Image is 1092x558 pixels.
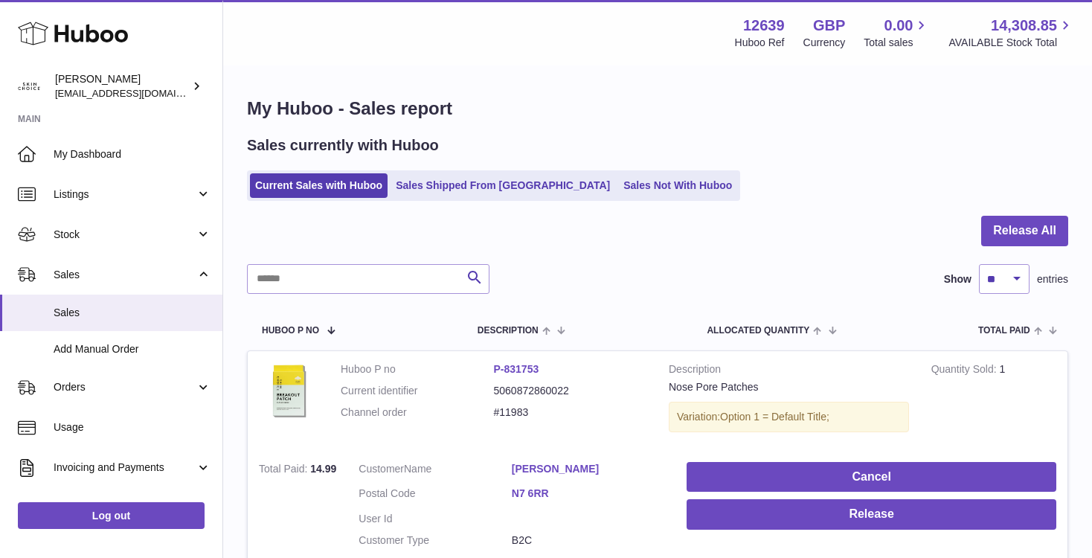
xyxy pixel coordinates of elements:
strong: 12639 [743,16,785,36]
dd: 5060872860022 [494,384,647,398]
h2: Sales currently with Huboo [247,135,439,155]
dt: Current identifier [341,384,494,398]
span: Add Manual Order [54,342,211,356]
button: Release All [981,216,1068,246]
a: Log out [18,502,205,529]
span: Sales [54,306,211,320]
dt: Name [359,462,512,480]
div: Huboo Ref [735,36,785,50]
dd: #11983 [494,405,647,420]
span: Orders [54,380,196,394]
a: Sales Shipped From [GEOGRAPHIC_DATA] [391,173,615,198]
td: 1 [920,351,1067,451]
span: AVAILABLE Stock Total [948,36,1074,50]
div: Variation: [669,402,909,432]
button: Cancel [687,462,1056,493]
span: [EMAIL_ADDRESS][DOMAIN_NAME] [55,87,219,99]
span: Invoicing and Payments [54,461,196,475]
a: P-831753 [494,363,539,375]
span: Total paid [978,326,1030,336]
span: Stock [54,228,196,242]
strong: GBP [813,16,845,36]
a: Sales Not With Huboo [618,173,737,198]
span: 0.00 [884,16,913,36]
dt: User Id [359,512,512,526]
dd: B2C [512,533,665,548]
span: Customer [359,463,404,475]
span: My Dashboard [54,147,211,161]
strong: Description [669,362,909,380]
span: ALLOCATED Quantity [707,326,809,336]
a: Current Sales with Huboo [250,173,388,198]
div: Currency [803,36,846,50]
div: [PERSON_NAME] [55,72,189,100]
dt: Postal Code [359,487,512,504]
span: Total sales [864,36,930,50]
span: 14.99 [310,463,336,475]
span: Usage [54,420,211,434]
a: N7 6RR [512,487,665,501]
dt: Huboo P no [341,362,494,376]
button: Release [687,499,1056,530]
dt: Channel order [341,405,494,420]
span: Listings [54,187,196,202]
label: Show [944,272,971,286]
a: 0.00 Total sales [864,16,930,50]
span: Sales [54,268,196,282]
div: Nose Pore Patches [669,380,909,394]
img: admin@skinchoice.com [18,75,40,97]
span: entries [1037,272,1068,286]
h1: My Huboo - Sales report [247,97,1068,121]
span: 14,308.85 [991,16,1057,36]
a: [PERSON_NAME] [512,462,665,476]
span: Description [478,326,539,336]
span: Huboo P no [262,326,319,336]
span: Option 1 = Default Title; [720,411,829,423]
a: 14,308.85 AVAILABLE Stock Total [948,16,1074,50]
strong: Quantity Sold [931,363,1000,379]
strong: Total Paid [259,463,310,478]
img: 126391698654631.jpg [259,362,318,422]
dt: Customer Type [359,533,512,548]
